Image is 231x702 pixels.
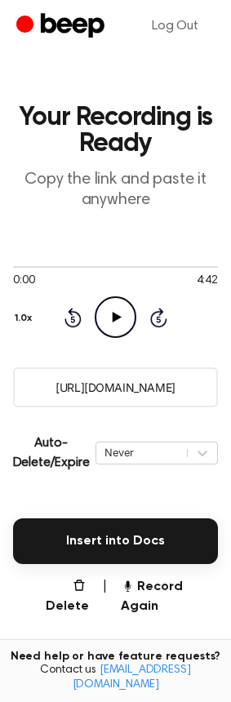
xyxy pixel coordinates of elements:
a: Log Out [135,7,215,46]
span: 0:00 [13,273,34,290]
div: Never [104,445,179,460]
p: Auto-Delete/Expire [13,433,90,473]
button: Insert into Docs [13,518,218,564]
button: Delete [33,577,89,616]
span: | [102,577,108,616]
button: Record Again [121,577,218,616]
h1: Your Recording is Ready [13,104,218,157]
button: 1.0x [13,304,38,332]
a: [EMAIL_ADDRESS][DOMAIN_NAME] [73,664,191,691]
span: 4:42 [197,273,218,290]
span: Contact us [10,664,221,692]
p: Copy the link and paste it anywhere [13,170,218,211]
a: Beep [16,11,109,42]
